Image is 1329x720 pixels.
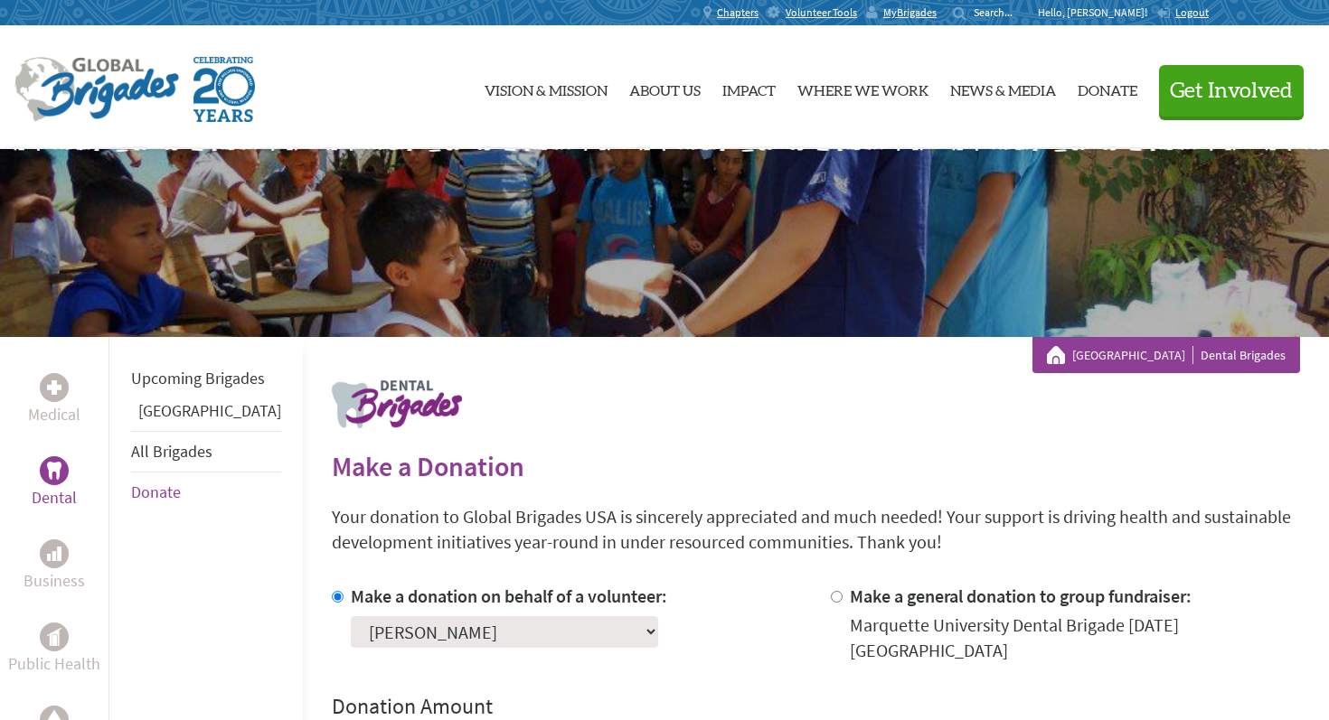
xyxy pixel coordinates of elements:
[722,41,776,135] a: Impact
[1170,80,1293,102] span: Get Involved
[1047,346,1286,364] div: Dental Brigades
[351,584,667,607] label: Make a donation on behalf of a volunteer:
[47,628,61,646] img: Public Health
[1072,346,1193,364] a: [GEOGRAPHIC_DATA]
[138,400,281,421] a: [GEOGRAPHIC_DATA]
[850,612,1301,663] div: Marquette University Dental Brigade [DATE] [GEOGRAPHIC_DATA]
[131,441,212,462] a: All Brigades
[131,472,281,512] li: Donate
[332,504,1300,555] p: Your donation to Global Brigades USA is sincerely appreciated and much needed! Your support is dr...
[14,57,179,122] img: Global Brigades Logo
[28,402,80,427] p: Medical
[629,41,701,135] a: About Us
[28,373,80,427] a: MedicalMedical
[1078,41,1137,135] a: Donate
[1156,5,1209,20] a: Logout
[40,373,69,402] div: Medical
[32,485,77,510] p: Dental
[131,368,265,388] a: Upcoming Brigades
[47,380,61,395] img: Medical
[974,5,1025,19] input: Search...
[717,5,759,20] span: Chapters
[131,431,281,472] li: All Brigades
[797,41,928,135] a: Where We Work
[883,5,937,20] span: MyBrigades
[1159,65,1304,117] button: Get Involved
[131,359,281,398] li: Upcoming Brigades
[47,547,61,561] img: Business
[1175,5,1209,19] span: Logout
[786,5,857,20] span: Volunteer Tools
[40,539,69,568] div: Business
[24,539,85,594] a: BusinessBusiness
[47,462,61,479] img: Dental
[1038,5,1156,20] p: Hello, [PERSON_NAME]!
[40,622,69,651] div: Public Health
[485,41,608,135] a: Vision & Mission
[8,651,100,677] p: Public Health
[850,584,1192,607] label: Make a general donation to group fundraiser:
[332,450,1300,482] h2: Make a Donation
[24,568,85,594] p: Business
[131,398,281,431] li: Panama
[950,41,1056,135] a: News & Media
[332,380,462,428] img: logo-dental.png
[32,456,77,510] a: DentalDental
[193,57,255,122] img: Global Brigades Celebrating 20 Years
[40,456,69,485] div: Dental
[131,482,181,502] a: Donate
[8,622,100,677] a: Public HealthPublic Health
